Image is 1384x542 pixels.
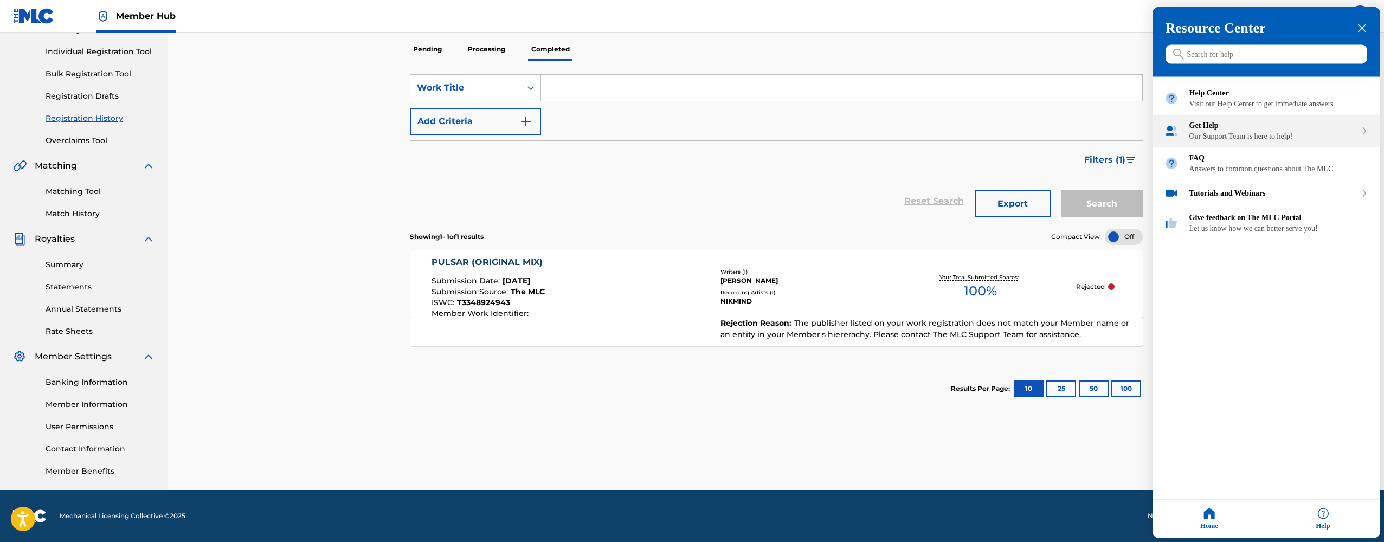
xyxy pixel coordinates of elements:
h3: Resource Center [1166,20,1367,36]
svg: expand [1361,127,1368,135]
div: Visit our Help Center to get immediate answers [1189,100,1368,108]
div: Help Center [1189,89,1368,98]
div: Home [1153,500,1266,538]
svg: expand [1361,190,1368,197]
div: Help [1266,500,1380,538]
img: module icon [1164,216,1179,230]
div: Let us know how we can better serve you! [1189,224,1368,233]
div: entering resource center home [1153,77,1380,240]
div: Tutorials and Webinars [1189,189,1356,198]
div: Resource center home modules [1153,77,1380,240]
div: close resource center [1357,23,1367,34]
div: Give feedback on The MLC Portal [1189,214,1368,222]
div: FAQ [1153,147,1380,180]
img: module icon [1164,124,1179,138]
div: Answers to common questions about The MLC [1189,165,1368,173]
img: module icon [1164,157,1179,171]
img: module icon [1164,186,1179,201]
div: Give feedback on The MLC Portal [1153,207,1380,240]
div: FAQ [1189,154,1368,163]
div: Get Help [1189,121,1356,130]
div: Tutorials and Webinars [1153,180,1380,207]
div: Help Center [1153,82,1380,115]
svg: icon [1173,49,1184,60]
input: Search for help [1166,45,1367,64]
div: Get Help [1153,115,1380,147]
img: module icon [1164,92,1179,106]
div: Our Support Team is here to help! [1189,132,1356,141]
